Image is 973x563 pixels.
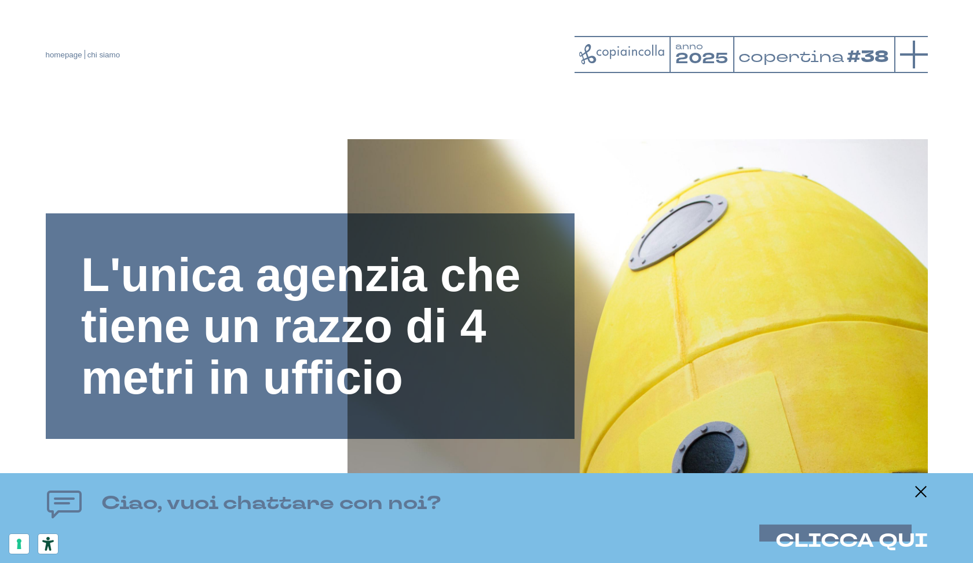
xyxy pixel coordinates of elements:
[101,490,441,516] h4: Ciao, vuoi chattare con noi?
[846,46,888,68] tspan: #38
[738,46,844,67] tspan: copertina
[9,534,29,554] button: Le tue preferenze relative al consenso per le tecnologie di tracciamento
[87,50,120,59] span: chi siamo
[46,50,82,59] a: homepage
[81,249,539,404] h1: L'unica agenzia che tiene un razzo di 4 metri in ufficio
[675,48,727,68] tspan: 2025
[776,531,928,551] button: CLICCA QUI
[776,528,928,554] span: CLICCA QUI
[675,41,703,52] tspan: anno
[38,534,58,554] button: Strumenti di accessibilità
